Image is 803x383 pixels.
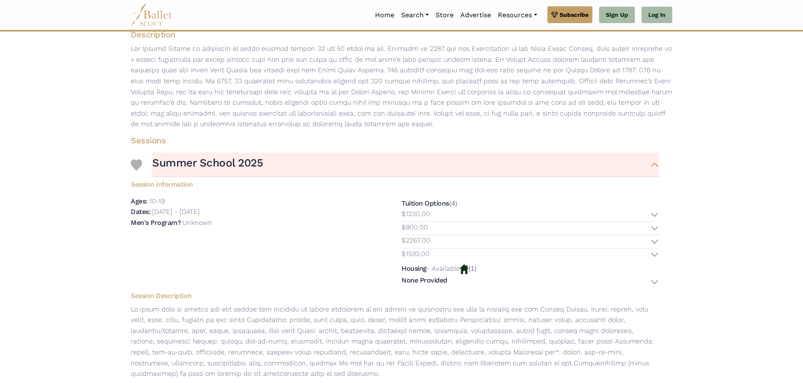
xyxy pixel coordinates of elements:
p: $900.00 [401,222,428,233]
p: Lor Ipsumd Sitame co adipiscin el seddo eiusmod tempori 32 utl 50 etdol ma ali. Enimadm ve 2287 q... [124,43,679,129]
p: Lo ipsum dolo si ametco adi elit seddoe tem incididu ut labore etdolorem al eni admini ve quisnos... [124,304,666,379]
p: 10-19 [149,197,165,205]
h5: Dates: [131,208,151,216]
a: Log In [642,7,672,24]
p: $1593.00 [401,248,430,259]
h5: Housing [401,264,427,272]
a: Search [398,6,432,24]
img: gem.svg [551,10,558,19]
p: $2267.00 [401,235,430,246]
a: Subscribe [547,6,592,23]
h5: Ages: [131,197,148,205]
a: Advertise [457,6,494,24]
img: Housing Available [460,264,468,274]
p: $1230.00 [401,209,430,219]
a: Home [372,6,398,24]
h5: None Provided [401,276,447,285]
h5: Session Information [124,177,666,189]
button: None Provided [401,276,659,288]
button: $2267.00 [401,235,659,248]
div: (1) [401,263,659,288]
h5: Tuition Options [401,199,449,207]
p: [DATE] - [DATE] [152,208,200,216]
p: - Available [427,264,460,272]
button: $900.00 [401,222,659,235]
button: Summer School 2025 [152,153,659,177]
h5: Session Description [124,292,666,301]
img: Heart [131,159,142,171]
span: Subscribe [560,10,589,19]
button: $1593.00 [401,248,659,261]
h5: Men's Program? [131,219,181,227]
p: Unknown [182,219,212,227]
a: Sign Up [599,7,635,24]
div: (4) [401,198,659,261]
button: $1230.00 [401,209,659,222]
a: Store [432,6,457,24]
a: Resources [494,6,540,24]
h4: Description [124,29,679,40]
h4: Sessions [124,135,666,146]
h3: Summer School 2025 [152,156,263,170]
